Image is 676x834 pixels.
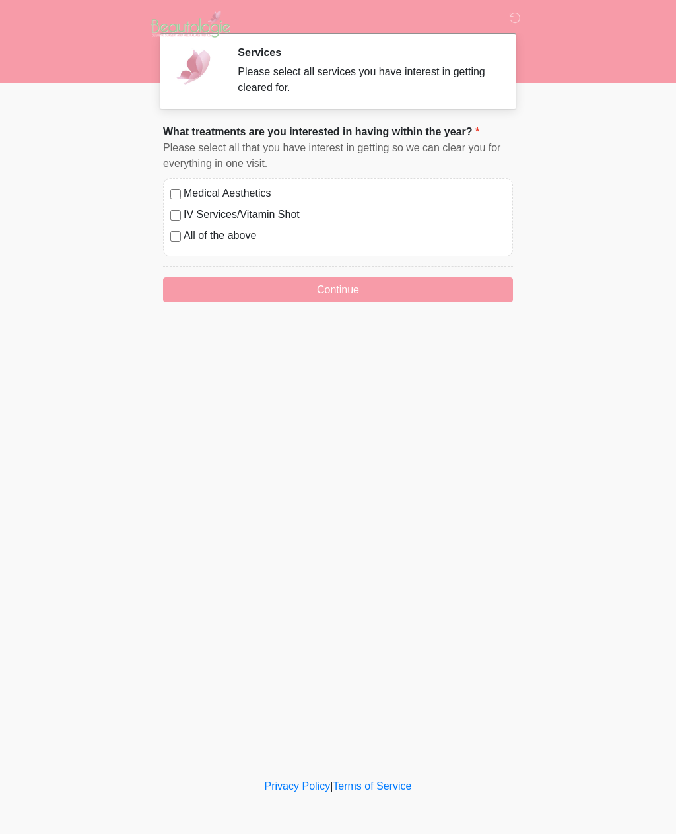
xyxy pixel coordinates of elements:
[163,277,513,302] button: Continue
[170,189,181,199] input: Medical Aesthetics
[184,186,506,201] label: Medical Aesthetics
[150,10,230,38] img: Beautologie Logo
[184,228,506,244] label: All of the above
[184,207,506,223] label: IV Services/Vitamin Shot
[265,781,331,792] a: Privacy Policy
[333,781,411,792] a: Terms of Service
[170,210,181,221] input: IV Services/Vitamin Shot
[163,124,479,140] label: What treatments are you interested in having within the year?
[170,231,181,242] input: All of the above
[238,64,493,96] div: Please select all services you have interest in getting cleared for.
[173,46,213,86] img: Agent Avatar
[163,140,513,172] div: Please select all that you have interest in getting so we can clear you for everything in one visit.
[330,781,333,792] a: |
[238,46,493,59] h2: Services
